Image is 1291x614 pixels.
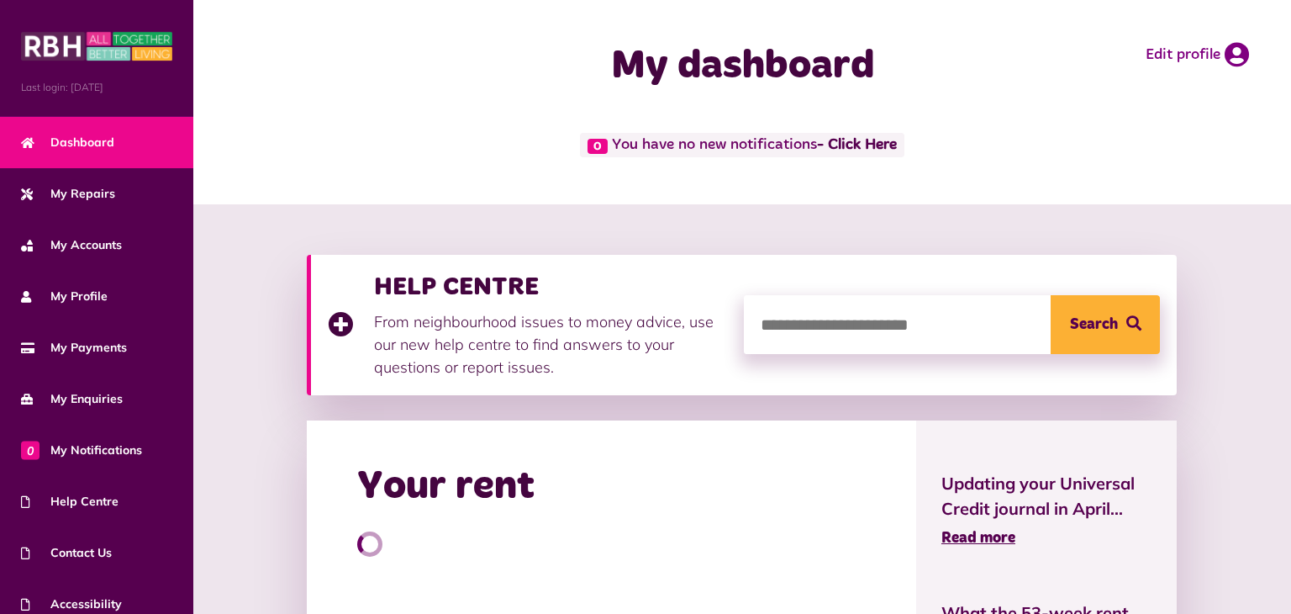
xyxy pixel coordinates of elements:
[21,80,172,95] span: Last login: [DATE]
[21,441,40,459] span: 0
[21,134,114,151] span: Dashboard
[21,544,112,562] span: Contact Us
[21,339,127,357] span: My Payments
[1070,295,1118,354] span: Search
[580,133,904,157] span: You have no new notifications
[1146,42,1249,67] a: Edit profile
[21,29,172,63] img: MyRBH
[21,442,142,459] span: My Notifications
[1051,295,1160,354] button: Search
[374,310,727,378] p: From neighbourhood issues to money advice, use our new help centre to find answers to your questi...
[485,42,1000,91] h1: My dashboard
[941,471,1151,550] a: Updating your Universal Credit journal in April... Read more
[21,288,108,305] span: My Profile
[941,531,1015,546] span: Read more
[357,463,535,511] h2: Your rent
[588,139,608,154] span: 0
[21,493,119,511] span: Help Centre
[21,595,122,613] span: Accessibility
[817,138,897,153] a: - Click Here
[374,272,727,302] h3: HELP CENTRE
[21,390,123,408] span: My Enquiries
[941,471,1151,521] span: Updating your Universal Credit journal in April...
[21,236,122,254] span: My Accounts
[21,185,115,203] span: My Repairs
